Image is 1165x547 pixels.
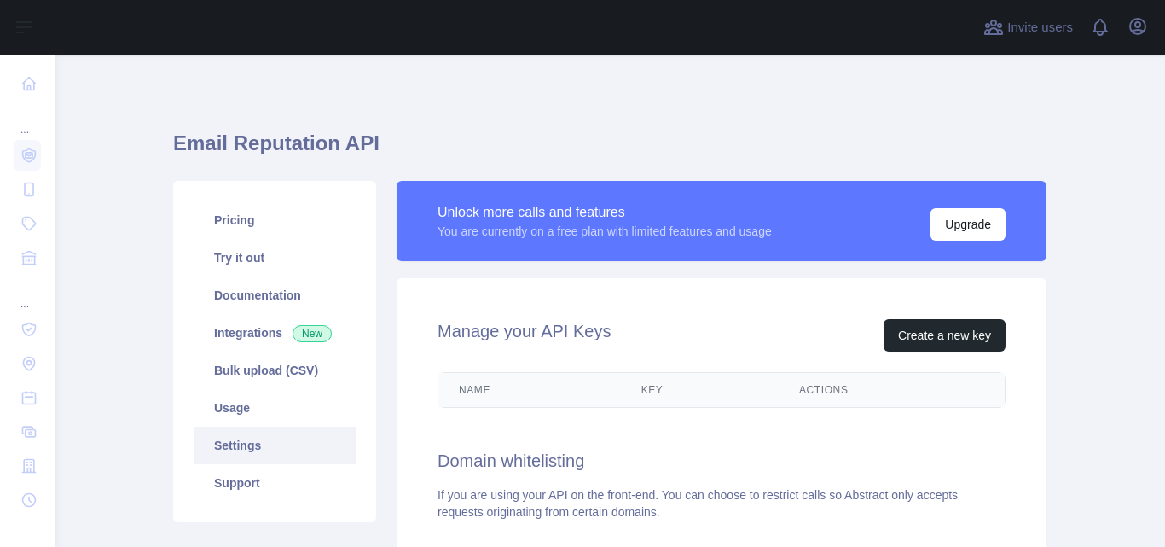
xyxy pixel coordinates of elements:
[14,276,41,311] div: ...
[980,14,1076,41] button: Invite users
[884,319,1006,352] button: Create a new key
[438,373,621,407] th: Name
[194,239,356,276] a: Try it out
[930,208,1006,241] button: Upgrade
[194,201,356,239] a: Pricing
[194,314,356,352] a: Integrations New
[438,223,772,240] div: You are currently on a free plan with limited features and usage
[173,130,1046,171] h1: Email Reputation API
[194,276,356,314] a: Documentation
[194,389,356,427] a: Usage
[438,449,1006,473] h2: Domain whitelisting
[194,427,356,464] a: Settings
[779,373,1005,407] th: Actions
[438,319,611,352] h2: Manage your API Keys
[621,373,779,407] th: Key
[1007,18,1073,38] span: Invite users
[194,352,356,389] a: Bulk upload (CSV)
[293,325,332,342] span: New
[14,102,41,137] div: ...
[438,202,772,223] div: Unlock more calls and features
[194,464,356,502] a: Support
[438,486,1006,521] div: If you are using your API on the front-end. You can choose to restrict calls so Abstract only acc...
